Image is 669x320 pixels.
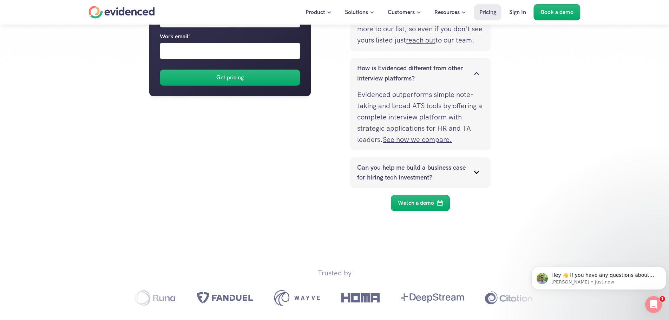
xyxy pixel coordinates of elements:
p: Evidenced is integrated with most popular ATSs. We're always adding more to our list, so even if ... [357,1,484,46]
iframe: Intercom notifications message [529,252,669,301]
p: Work email [160,32,191,41]
a: Watch a demo [391,195,450,211]
a: Sign In [504,4,531,20]
iframe: Intercom live chat [645,296,662,313]
p: Can you help me build a business case for hiring tech investment? [357,163,466,183]
a: Book a demo [534,4,581,20]
a: Home [89,6,155,19]
p: Resources [434,8,460,17]
p: Evidenced outperforms simple note-taking and broad ATS tools by offering a complete interview pla... [357,89,484,145]
p: Trusted by [318,267,352,279]
a: Pricing [474,4,501,20]
p: Pricing [479,8,496,17]
a: See how we compare. [383,135,452,144]
span: 1 [660,296,665,302]
h6: Get pricing [216,73,244,82]
p: Sign In [509,8,526,17]
input: Work email* [160,43,300,59]
p: Product [306,8,325,17]
a: reach out [406,35,435,45]
p: Solutions [345,8,368,17]
p: Customers [388,8,415,17]
button: Get pricing [160,70,300,86]
p: Watch a demo [398,198,434,208]
p: How is Evidenced different from other interview platforms? [357,63,466,84]
p: Book a demo [541,8,573,17]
